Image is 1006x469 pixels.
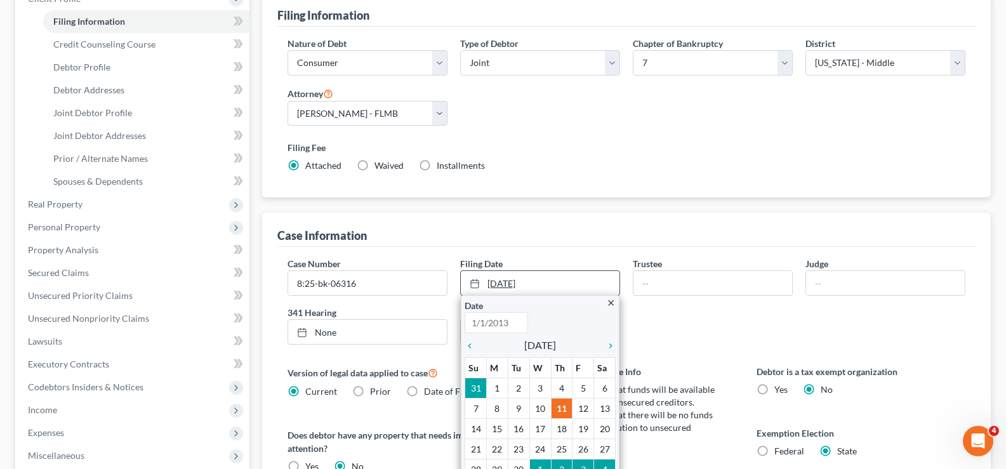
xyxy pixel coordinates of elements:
[288,257,341,270] label: Case Number
[805,37,835,50] label: District
[28,267,89,278] span: Secured Claims
[288,86,333,101] label: Attorney
[633,257,662,270] label: Trustee
[529,358,551,378] th: W
[757,365,965,378] label: Debtor is a tax exempt organization
[53,62,110,72] span: Debtor Profile
[508,378,529,399] td: 2
[277,228,367,243] div: Case Information
[424,386,477,397] span: Date of Filing
[437,160,485,171] span: Installments
[305,160,341,171] span: Attached
[28,244,98,255] span: Property Analysis
[465,439,487,459] td: 21
[43,170,249,193] a: Spouses & Dependents
[288,271,447,295] input: Enter case number...
[43,79,249,102] a: Debtor Addresses
[18,284,249,307] a: Unsecured Priority Claims
[572,399,594,419] td: 12
[461,271,619,295] a: [DATE]
[18,239,249,261] a: Property Analysis
[487,378,508,399] td: 1
[28,427,64,438] span: Expenses
[465,299,483,312] label: Date
[465,312,528,333] input: 1/1/2013
[465,338,481,353] a: chevron_left
[465,378,487,399] td: 31
[281,306,626,319] label: 341 Hearing
[28,199,83,209] span: Real Property
[28,359,109,369] span: Executory Contracts
[599,338,616,353] a: chevron_right
[508,399,529,419] td: 9
[508,439,529,459] td: 23
[28,381,143,392] span: Codebtors Insiders & Notices
[594,399,616,419] td: 13
[28,336,62,347] span: Lawsuits
[774,384,788,395] span: Yes
[28,313,149,324] span: Unsecured Nonpriority Claims
[551,399,572,419] td: 11
[572,358,594,378] th: F
[43,33,249,56] a: Credit Counseling Course
[551,358,572,378] th: Th
[487,419,508,439] td: 15
[540,384,715,407] span: Debtor estimates that funds will be available for distribution to unsecured creditors.
[599,341,616,351] i: chevron_right
[370,386,391,397] span: Prior
[277,8,369,23] div: Filing Information
[522,365,731,378] label: Statistical/Administrative Info
[487,358,508,378] th: M
[288,365,496,380] label: Version of legal data applied to case
[594,439,616,459] td: 27
[508,419,529,439] td: 16
[465,419,487,439] td: 14
[572,378,594,399] td: 5
[43,56,249,79] a: Debtor Profile
[43,102,249,124] a: Joint Debtor Profile
[18,330,249,353] a: Lawsuits
[774,446,804,456] span: Federal
[28,290,133,301] span: Unsecured Priority Claims
[529,399,551,419] td: 10
[757,426,965,440] label: Exemption Election
[594,378,616,399] td: 6
[43,124,249,147] a: Joint Debtor Addresses
[963,426,993,456] iframe: Intercom live chat
[806,271,965,295] input: --
[551,439,572,459] td: 25
[606,298,616,308] i: close
[989,426,999,436] span: 4
[837,446,857,456] span: State
[305,386,337,397] span: Current
[487,439,508,459] td: 22
[465,358,487,378] th: Su
[529,419,551,439] td: 17
[53,16,125,27] span: Filing Information
[529,378,551,399] td: 3
[18,307,249,330] a: Unsecured Nonpriority Claims
[540,409,713,446] span: Debtor estimates that there will be no funds available for distribution to unsecured creditors.
[28,404,57,415] span: Income
[524,338,556,353] span: [DATE]
[606,295,616,310] a: close
[821,384,833,395] span: No
[460,37,519,50] label: Type of Debtor
[53,39,156,50] span: Credit Counseling Course
[465,399,487,419] td: 7
[487,399,508,419] td: 8
[18,261,249,284] a: Secured Claims
[551,419,572,439] td: 18
[633,37,723,50] label: Chapter of Bankruptcy
[53,130,146,141] span: Joint Debtor Addresses
[28,450,84,461] span: Miscellaneous
[288,141,965,154] label: Filing Fee
[805,257,828,270] label: Judge
[508,358,529,378] th: Tu
[288,37,347,50] label: Nature of Debt
[374,160,404,171] span: Waived
[28,221,100,232] span: Personal Property
[53,176,143,187] span: Spouses & Dependents
[53,153,148,164] span: Prior / Alternate Names
[288,320,447,344] a: None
